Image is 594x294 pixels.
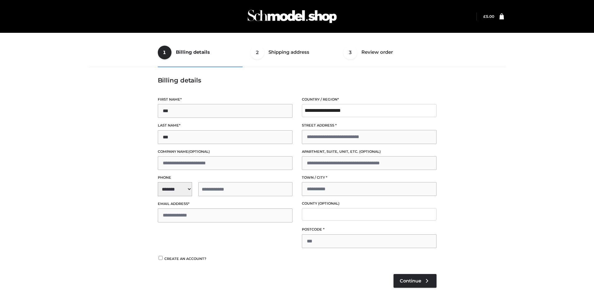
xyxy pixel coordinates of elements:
[302,175,437,181] label: Town / City
[158,175,292,181] label: Phone
[158,201,292,207] label: Email address
[245,4,339,29] img: Schmodel Admin 964
[302,97,437,102] label: Country / Region
[302,201,437,207] label: County
[302,122,437,128] label: Street address
[302,227,437,232] label: Postcode
[302,149,437,155] label: Apartment, suite, unit, etc.
[359,149,381,154] span: (optional)
[483,14,494,19] bdi: 5.00
[394,274,437,288] a: Continue
[318,201,340,206] span: (optional)
[400,278,421,284] span: Continue
[158,97,292,102] label: First name
[483,14,494,19] a: £5.00
[164,257,206,261] span: Create an account?
[158,122,292,128] label: Last name
[188,149,210,154] span: (optional)
[483,14,486,19] span: £
[158,256,163,260] input: Create an account?
[158,77,437,84] h3: Billing details
[158,149,292,155] label: Company name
